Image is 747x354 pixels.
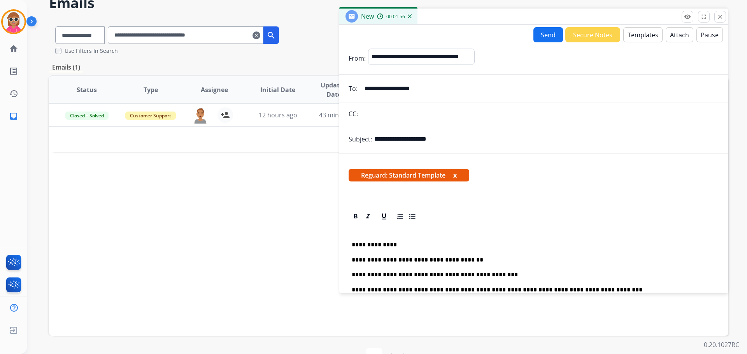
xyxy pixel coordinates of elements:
span: 00:01:56 [386,14,405,20]
button: Attach [666,27,693,42]
button: Templates [623,27,663,42]
span: Assignee [201,85,228,94]
mat-icon: list_alt [9,66,18,76]
mat-icon: fullscreen [700,13,707,20]
mat-icon: person_add [221,110,230,120]
span: Status [77,85,97,94]
button: Pause [696,27,723,42]
div: Ordered List [394,211,406,222]
span: Initial Date [260,85,295,94]
mat-icon: clear [253,31,260,40]
mat-icon: history [9,89,18,98]
div: Bullet List [407,211,418,222]
p: CC: [349,109,358,119]
mat-icon: close [717,13,724,20]
p: 0.20.1027RC [704,340,739,349]
span: Customer Support [125,112,176,120]
span: 43 minutes ago [319,111,364,119]
div: Underline [378,211,390,222]
span: 12 hours ago [259,111,297,119]
mat-icon: remove_red_eye [684,13,691,20]
span: Updated Date [316,80,352,99]
div: Bold [350,211,361,222]
div: Italic [362,211,374,222]
span: Type [144,85,158,94]
button: x [453,171,457,180]
span: New [361,12,374,21]
label: Use Filters In Search [65,47,118,55]
p: From: [349,54,366,63]
img: avatar [3,11,25,33]
button: Secure Notes [565,27,620,42]
button: Send [533,27,563,42]
mat-icon: search [267,31,276,40]
mat-icon: inbox [9,112,18,121]
p: Emails (1) [49,63,83,72]
p: To: [349,84,358,93]
span: Closed – Solved [65,112,109,120]
span: Reguard: Standard Template [349,169,469,181]
p: Subject: [349,134,372,144]
img: agent-avatar [193,107,208,124]
mat-icon: home [9,44,18,53]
